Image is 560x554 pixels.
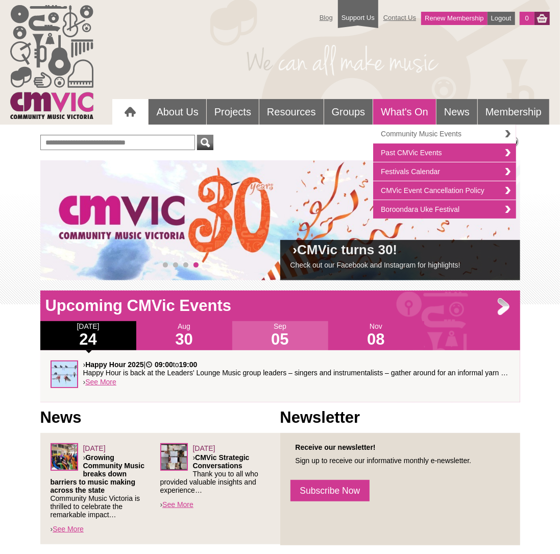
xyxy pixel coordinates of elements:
[290,480,370,501] a: Subscribe Now
[53,525,84,533] a: See More
[232,331,328,348] h1: 05
[136,321,232,350] div: Aug
[378,9,421,27] a: Contact Us
[207,99,259,125] a: Projects
[520,12,534,25] a: 0
[193,444,215,452] span: [DATE]
[373,125,516,143] a: Community Music Events
[280,407,520,428] h1: Newsletter
[155,360,173,369] strong: 09:00
[51,453,145,494] strong: Growing Community Music breaks down barriers to music making across the state
[40,296,520,316] h1: Upcoming CMVic Events
[160,453,270,494] p: › Thank you to all who provided valuable insights and experience…
[436,99,477,125] a: News
[85,360,143,369] strong: Happy Hour 2025
[373,181,516,200] a: CMVic Event Cancellation Policy
[136,331,232,348] h1: 30
[290,245,510,260] h2: ›
[51,360,510,392] div: ›
[296,443,376,451] strong: Receive our newsletter!
[51,443,78,471] img: Screenshot_2025-06-03_at_4.38.34%E2%80%AFPM.png
[328,331,424,348] h1: 08
[373,99,436,125] a: What's On
[51,443,160,534] div: ›
[290,261,460,269] a: Check out our Facebook and Instagram for highlights!
[314,9,338,27] a: Blog
[10,5,93,119] img: cmvic_logo.png
[179,360,198,369] strong: 19:00
[160,443,188,471] img: Leaders-Forum_sq.png
[162,500,193,509] a: See More
[373,200,516,219] a: Boroondara Uke Festival
[373,143,516,162] a: Past CMVic Events
[297,242,397,257] a: CMVic turns 30!
[40,407,280,428] h1: News
[324,99,373,125] a: Groups
[478,99,549,125] a: Membership
[373,162,516,181] a: Festivals Calendar
[259,99,324,125] a: Resources
[488,12,515,25] a: Logout
[83,444,106,452] span: [DATE]
[193,453,250,470] strong: CMVic Strategic Conversations
[290,456,510,465] p: Sign up to receive our informative monthly e-newsletter.
[51,360,78,388] img: Happy_Hour_sq.jpg
[421,12,488,25] a: Renew Membership
[83,360,510,377] p: › | to Happy Hour is back at the Leaders' Lounge Music group leaders – singers and instrumentalis...
[40,331,136,348] h1: 24
[160,443,270,510] div: ›
[232,321,328,350] div: Sep
[328,321,424,350] div: Nov
[85,378,116,386] a: See More
[51,453,160,519] p: › Community Music Victoria is thrilled to celebrate the remarkable impact…
[149,99,206,125] a: About Us
[40,321,136,350] div: [DATE]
